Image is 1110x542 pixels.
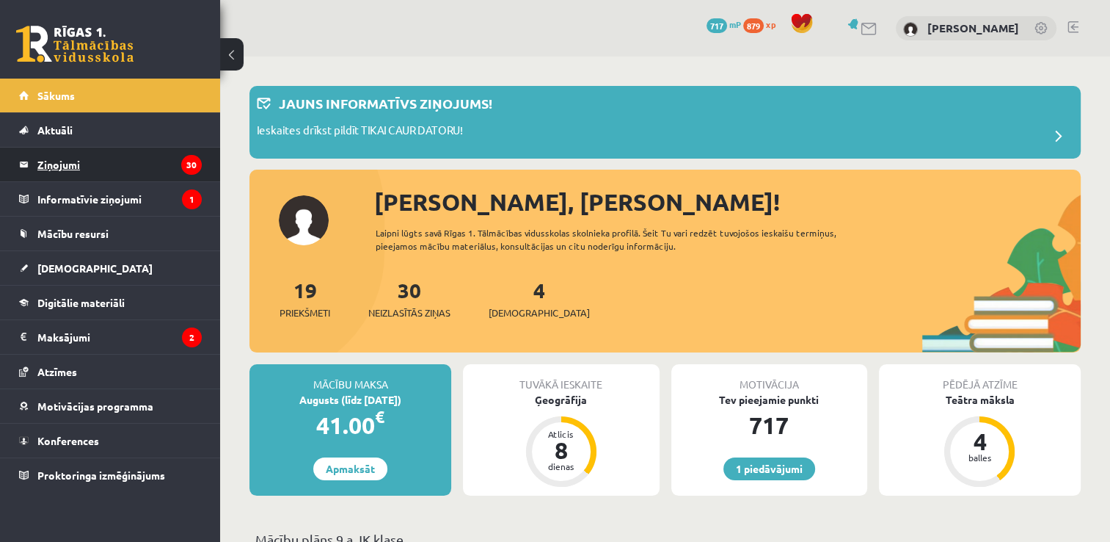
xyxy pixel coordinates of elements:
a: 30Neizlasītās ziņas [368,277,450,320]
span: 879 [743,18,764,33]
p: Ieskaites drīkst pildīt TIKAI CAUR DATORU! [257,122,463,142]
a: Maksājumi2 [19,320,202,354]
div: Tev pieejamie punkti [671,392,867,408]
a: [PERSON_NAME] [927,21,1019,35]
div: [PERSON_NAME], [PERSON_NAME]! [374,184,1081,220]
span: Proktoringa izmēģinājums [37,469,165,482]
i: 1 [182,189,202,209]
a: Atzīmes [19,355,202,389]
a: Apmaksāt [313,458,387,480]
span: xp [766,18,775,30]
div: Tuvākā ieskaite [463,364,659,392]
a: 717 mP [706,18,741,30]
a: Mācību resursi [19,217,202,250]
div: Pēdējā atzīme [879,364,1081,392]
span: [DEMOGRAPHIC_DATA] [489,306,590,320]
span: Aktuāli [37,123,73,137]
div: Laipni lūgts savā Rīgas 1. Tālmācības vidusskolas skolnieka profilā. Šeit Tu vari redzēt tuvojošo... [376,226,875,253]
span: € [375,406,384,427]
span: 717 [706,18,727,33]
legend: Informatīvie ziņojumi [37,182,202,216]
span: Priekšmeti [280,306,330,320]
a: Rīgas 1. Tālmācības vidusskola [16,26,134,62]
a: Aktuāli [19,113,202,147]
span: Digitālie materiāli [37,296,125,309]
span: Neizlasītās ziņas [368,306,450,320]
div: Atlicis [539,430,583,438]
a: Ziņojumi30 [19,148,202,181]
span: Konferences [37,434,99,447]
div: Augusts (līdz [DATE]) [249,392,451,408]
span: [DEMOGRAPHIC_DATA] [37,261,153,275]
span: mP [729,18,741,30]
span: Motivācijas programma [37,400,153,413]
a: 879 xp [743,18,783,30]
p: Jauns informatīvs ziņojums! [279,93,492,113]
span: Atzīmes [37,365,77,378]
a: Motivācijas programma [19,389,202,423]
div: dienas [539,462,583,471]
legend: Ziņojumi [37,148,202,181]
a: Informatīvie ziņojumi1 [19,182,202,216]
div: 8 [539,438,583,462]
legend: Maksājumi [37,320,202,354]
a: Konferences [19,424,202,458]
div: Motivācija [671,364,867,392]
a: 19Priekšmeti [280,277,330,320]
span: Mācību resursi [37,227,109,240]
a: 1 piedāvājumi [723,458,815,480]
div: 4 [957,430,1001,453]
a: Teātra māksla 4 balles [879,392,1081,489]
a: Digitālie materiāli [19,286,202,319]
a: Ģeogrāfija Atlicis 8 dienas [463,392,659,489]
a: Sākums [19,79,202,112]
div: Ģeogrāfija [463,392,659,408]
a: Proktoringa izmēģinājums [19,458,202,492]
i: 2 [182,328,202,347]
img: Ivanda Kokina [903,22,918,37]
a: 4[DEMOGRAPHIC_DATA] [489,277,590,320]
i: 30 [181,155,202,175]
a: [DEMOGRAPHIC_DATA] [19,251,202,285]
div: balles [957,453,1001,462]
div: 717 [671,408,867,443]
div: Teātra māksla [879,392,1081,408]
span: Sākums [37,89,75,102]
a: Jauns informatīvs ziņojums! Ieskaites drīkst pildīt TIKAI CAUR DATORU! [257,93,1073,151]
div: Mācību maksa [249,364,451,392]
div: 41.00 [249,408,451,443]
